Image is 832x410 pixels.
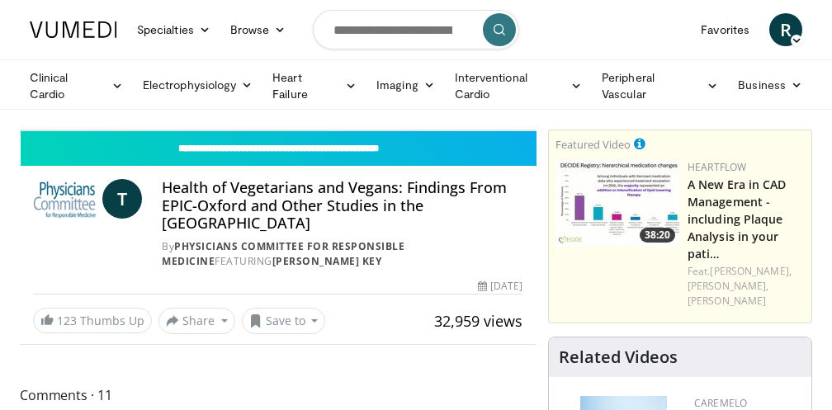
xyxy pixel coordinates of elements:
input: Search topics, interventions [313,10,519,49]
div: By FEATURING [162,239,522,269]
h4: Health of Vegetarians and Vegans: Findings From EPIC-Oxford and Other Studies in the [GEOGRAPHIC_... [162,179,522,233]
a: [PERSON_NAME] Key [272,254,382,268]
a: A New Era in CAD Management - including Plaque Analysis in your pati… [688,177,787,262]
div: [DATE] [478,279,522,294]
a: Browse [220,13,296,46]
a: Business [728,68,812,101]
span: 123 [57,313,77,328]
a: Interventional Cardio [445,69,592,102]
a: Clinical Cardio [20,69,133,102]
a: 38:20 [555,160,679,247]
a: Imaging [366,68,445,101]
a: Heartflow [688,160,747,174]
a: Electrophysiology [133,68,262,101]
button: Share [158,308,235,334]
button: Save to [242,308,326,334]
a: T [102,179,142,219]
a: R [769,13,802,46]
a: [PERSON_NAME] [688,294,766,308]
a: Specialties [127,13,220,46]
a: Physicians Committee for Responsible Medicine [162,239,404,268]
div: Feat. [688,264,805,309]
a: [PERSON_NAME], [688,279,768,293]
small: Featured Video [555,137,631,152]
a: 123 Thumbs Up [33,308,152,333]
span: 32,959 views [434,311,522,331]
a: [PERSON_NAME], [710,264,791,278]
span: Comments 11 [20,384,536,406]
img: Physicians Committee for Responsible Medicine [33,179,96,219]
a: Favorites [691,13,759,46]
a: Heart Failure [262,69,366,102]
span: 38:20 [640,228,675,243]
a: Peripheral Vascular [592,69,728,102]
img: 738d0e2d-290f-4d89-8861-908fb8b721dc.150x105_q85_crop-smart_upscale.jpg [555,160,679,247]
img: VuMedi Logo [30,21,117,38]
h4: Related Videos [559,347,678,367]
